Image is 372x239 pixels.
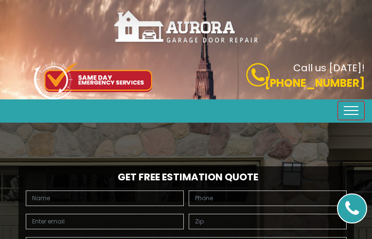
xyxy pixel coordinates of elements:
[34,62,152,99] img: icon-top.png
[113,10,259,44] img: Aurora.png
[189,191,347,206] input: Phone
[337,101,365,120] button: Toggle navigation
[194,75,365,91] p: [PHONE_NUMBER]
[26,214,184,229] input: Enter email
[189,214,347,229] input: Zip
[194,63,365,91] a: Call us [DATE]! [PHONE_NUMBER]
[26,191,184,206] input: Name
[23,171,349,183] h2: Get Free Estimation Quote
[293,61,365,75] b: Call us [DATE]!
